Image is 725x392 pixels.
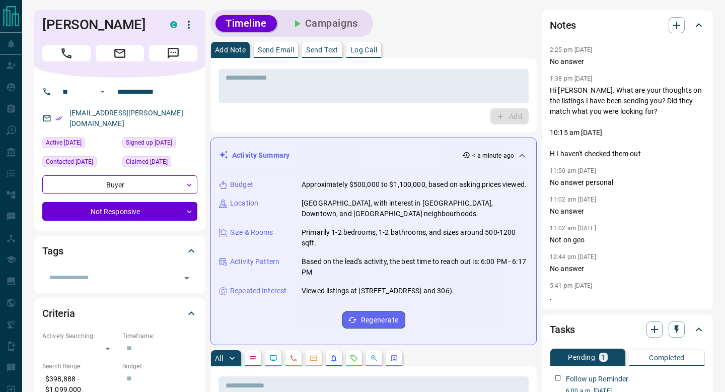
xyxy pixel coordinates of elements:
[550,235,705,245] p: Not on geo
[230,286,286,296] p: Repeated Interest
[550,56,705,67] p: No answer
[550,292,705,303] p: .
[550,46,593,53] p: 2:25 pm [DATE]
[550,264,705,274] p: No answer
[42,243,63,259] h2: Tags
[258,46,294,53] p: Send Email
[550,177,705,188] p: No answer personal
[249,354,257,362] svg: Notes
[42,137,117,151] div: Fri Sep 12 2025
[269,354,277,362] svg: Lead Browsing Activity
[550,225,596,232] p: 11:02 am [DATE]
[302,179,527,190] p: Approximately $500,000 to $1,100,000, based on asking prices viewed.
[550,317,705,342] div: Tasks
[122,362,197,371] p: Budget:
[122,332,197,341] p: Timeframe:
[550,75,593,82] p: 1:38 pm [DATE]
[42,156,117,170] div: Tue Aug 19 2025
[122,137,197,151] div: Sat May 03 2025
[230,227,273,238] p: Size & Rooms
[550,253,596,260] p: 12:44 pm [DATE]
[550,85,705,159] p: Hi [PERSON_NAME]. What are your thoughts on the listings I have been sending you? Did they match ...
[170,21,177,28] div: condos.ca
[550,321,575,338] h2: Tasks
[42,332,117,341] p: Actively Searching:
[302,198,528,219] p: [GEOGRAPHIC_DATA], with interest in [GEOGRAPHIC_DATA], Downtown, and [GEOGRAPHIC_DATA] neighbourh...
[215,355,223,362] p: All
[46,138,82,148] span: Active [DATE]
[649,354,685,361] p: Completed
[55,115,62,122] svg: Email Verified
[126,138,172,148] span: Signed up [DATE]
[390,354,398,362] svg: Agent Actions
[122,156,197,170] div: Sat May 03 2025
[550,206,705,217] p: No answer
[219,146,528,165] div: Activity Summary< a minute ago
[550,282,593,289] p: 5:41 pm [DATE]
[232,150,289,161] p: Activity Summary
[342,311,405,329] button: Regenerate
[97,86,109,98] button: Open
[350,46,377,53] p: Log Call
[550,17,576,33] h2: Notes
[472,151,514,160] p: < a minute ago
[42,239,197,263] div: Tags
[550,13,705,37] div: Notes
[302,286,454,296] p: Viewed listings at [STREET_ADDRESS] and 306).
[42,202,197,221] div: Not Responsive
[42,305,75,321] h2: Criteria
[42,17,155,33] h1: [PERSON_NAME]
[370,354,378,362] svg: Opportunities
[601,354,605,361] p: 1
[281,15,368,32] button: Campaigns
[350,354,358,362] svg: Requests
[46,157,93,167] span: Contacted [DATE]
[302,227,528,248] p: Primarily 1-2 bedrooms, 1-2 bathrooms, and sizes around 500-1200 sqft.
[302,256,528,278] p: Based on the lead's activity, the best time to reach out is: 6:00 PM - 6:17 PM
[126,157,168,167] span: Claimed [DATE]
[330,354,338,362] svg: Listing Alerts
[96,45,144,61] span: Email
[69,109,183,127] a: [EMAIL_ADDRESS][PERSON_NAME][DOMAIN_NAME]
[230,198,258,209] p: Location
[566,374,628,384] p: Follow up Reminder
[550,167,596,174] p: 11:50 am [DATE]
[215,15,277,32] button: Timeline
[568,354,595,361] p: Pending
[180,271,194,285] button: Open
[306,46,338,53] p: Send Text
[149,45,197,61] span: Message
[215,46,246,53] p: Add Note
[42,175,197,194] div: Buyer
[42,362,117,371] p: Search Range:
[42,301,197,325] div: Criteria
[230,256,279,267] p: Activity Pattern
[42,45,91,61] span: Call
[289,354,298,362] svg: Calls
[310,354,318,362] svg: Emails
[230,179,253,190] p: Budget
[550,196,596,203] p: 11:02 am [DATE]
